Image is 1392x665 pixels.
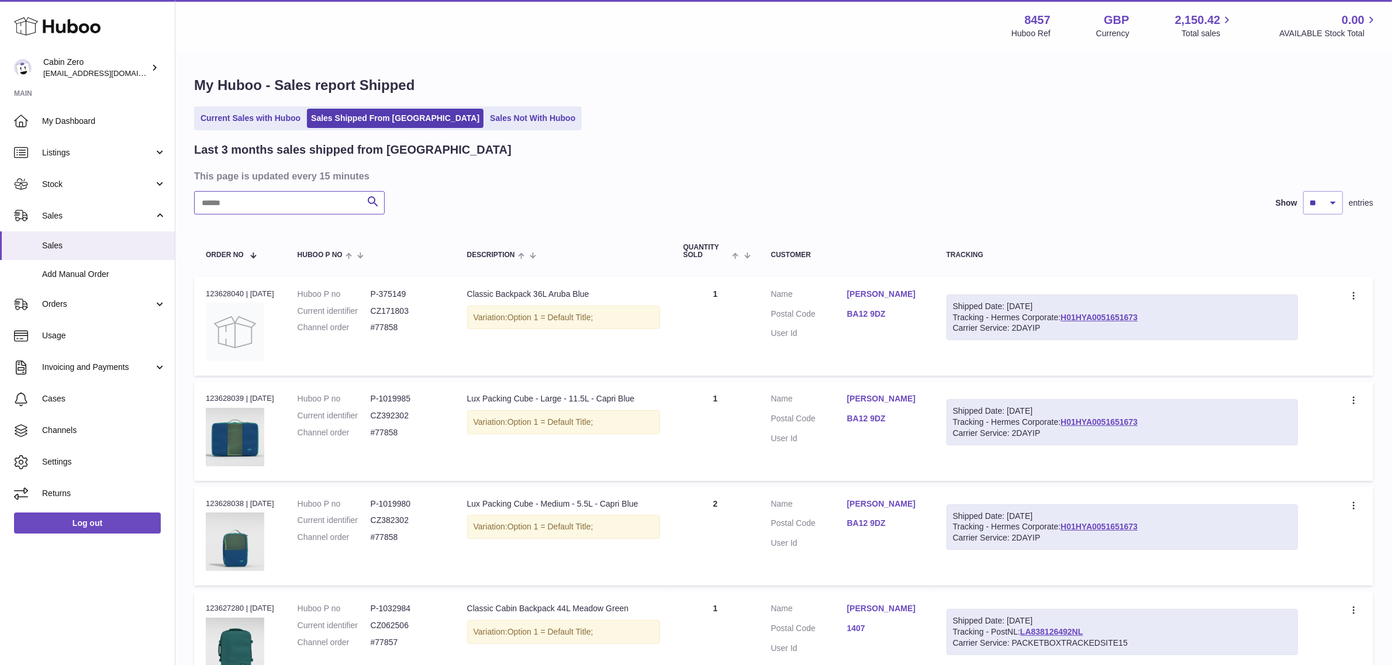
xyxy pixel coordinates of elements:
[953,638,1292,649] div: Carrier Service: PACKETBOXTRACKEDSITE15
[953,428,1292,439] div: Carrier Service: 2DAYIP
[42,299,154,310] span: Orders
[298,289,371,300] dt: Huboo P no
[953,511,1292,522] div: Shipped Date: [DATE]
[1061,313,1138,322] a: H01HYA0051651673
[206,251,244,259] span: Order No
[298,637,371,648] dt: Channel order
[14,59,32,77] img: internalAdmin-8457@internal.huboo.com
[298,410,371,421] dt: Current identifier
[42,269,166,280] span: Add Manual Order
[1276,198,1297,209] label: Show
[371,289,444,300] dd: P-375149
[42,240,166,251] span: Sales
[1061,522,1138,531] a: H01HYA0051651673
[847,498,923,510] a: [PERSON_NAME]
[467,515,660,539] div: Variation:
[1175,12,1221,28] span: 2,150.42
[206,512,264,571] img: LUX-SIZE-M-CAPRI-BLUE-FRONT.jpg
[847,289,923,300] a: [PERSON_NAME]
[42,179,154,190] span: Stock
[507,417,593,427] span: Option 1 = Default Title;
[371,410,444,421] dd: CZ392302
[771,538,847,549] dt: User Id
[43,68,172,78] span: [EMAIL_ADDRESS][DOMAIN_NAME]
[298,620,371,631] dt: Current identifier
[371,532,444,543] dd: #77858
[14,512,161,534] a: Log out
[467,603,660,614] div: Classic Cabin Backpack 44L Meadow Green
[371,393,444,404] dd: P-1019985
[847,393,923,404] a: [PERSON_NAME]
[467,251,515,259] span: Description
[771,328,847,339] dt: User Id
[371,427,444,438] dd: #77858
[947,295,1298,341] div: Tracking - Hermes Corporate:
[947,609,1298,655] div: Tracking - PostNL:
[847,309,923,320] a: BA12 9DZ
[771,251,923,259] div: Customer
[847,603,923,614] a: [PERSON_NAME]
[467,289,660,300] div: Classic Backpack 36L Aruba Blue
[467,498,660,510] div: Lux Packing Cube - Medium - 5.5L - Capri Blue
[1279,12,1378,39] a: 0.00 AVAILABLE Stock Total
[847,518,923,529] a: BA12 9DZ
[672,277,759,376] td: 1
[371,515,444,526] dd: CZ382302
[947,399,1298,445] div: Tracking - Hermes Corporate:
[467,620,660,644] div: Variation:
[43,57,148,79] div: Cabin Zero
[298,427,371,438] dt: Channel order
[307,109,483,128] a: Sales Shipped From [GEOGRAPHIC_DATA]
[771,623,847,637] dt: Postal Code
[371,498,444,510] dd: P-1019980
[947,504,1298,550] div: Tracking - Hermes Corporate:
[298,251,343,259] span: Huboo P no
[771,393,847,407] dt: Name
[771,603,847,617] dt: Name
[298,393,371,404] dt: Huboo P no
[771,289,847,303] dt: Name
[298,515,371,526] dt: Current identifier
[1349,198,1373,209] span: entries
[42,116,166,127] span: My Dashboard
[953,301,1292,312] div: Shipped Date: [DATE]
[953,532,1292,543] div: Carrier Service: 2DAYIP
[1020,627,1083,636] a: LA838126492NL
[507,522,593,531] span: Option 1 = Default Title;
[298,322,371,333] dt: Channel order
[1104,12,1129,28] strong: GBP
[672,487,759,586] td: 2
[847,413,923,424] a: BA12 9DZ
[1342,12,1365,28] span: 0.00
[194,169,1370,182] h3: This page is updated every 15 minutes
[194,76,1373,95] h1: My Huboo - Sales report Shipped
[771,413,847,427] dt: Postal Code
[371,306,444,317] dd: CZ171803
[298,498,371,510] dt: Huboo P no
[371,322,444,333] dd: #77858
[42,330,166,341] span: Usage
[42,456,166,467] span: Settings
[947,251,1298,259] div: Tracking
[953,406,1292,417] div: Shipped Date: [DATE]
[206,289,274,299] div: 123628040 | [DATE]
[771,433,847,444] dt: User Id
[1061,417,1138,427] a: H01HYA0051651673
[206,303,264,361] img: no-photo.jpg
[1024,12,1051,28] strong: 8457
[467,306,660,330] div: Variation:
[42,362,154,373] span: Invoicing and Payments
[847,623,923,634] a: 1407
[1175,12,1234,39] a: 2,150.42 Total sales
[298,603,371,614] dt: Huboo P no
[672,382,759,480] td: 1
[42,488,166,499] span: Returns
[1279,28,1378,39] span: AVAILABLE Stock Total
[683,244,730,259] span: Quantity Sold
[467,410,660,434] div: Variation:
[1011,28,1051,39] div: Huboo Ref
[371,637,444,648] dd: #77857
[771,498,847,512] dt: Name
[206,498,274,509] div: 123628038 | [DATE]
[196,109,305,128] a: Current Sales with Huboo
